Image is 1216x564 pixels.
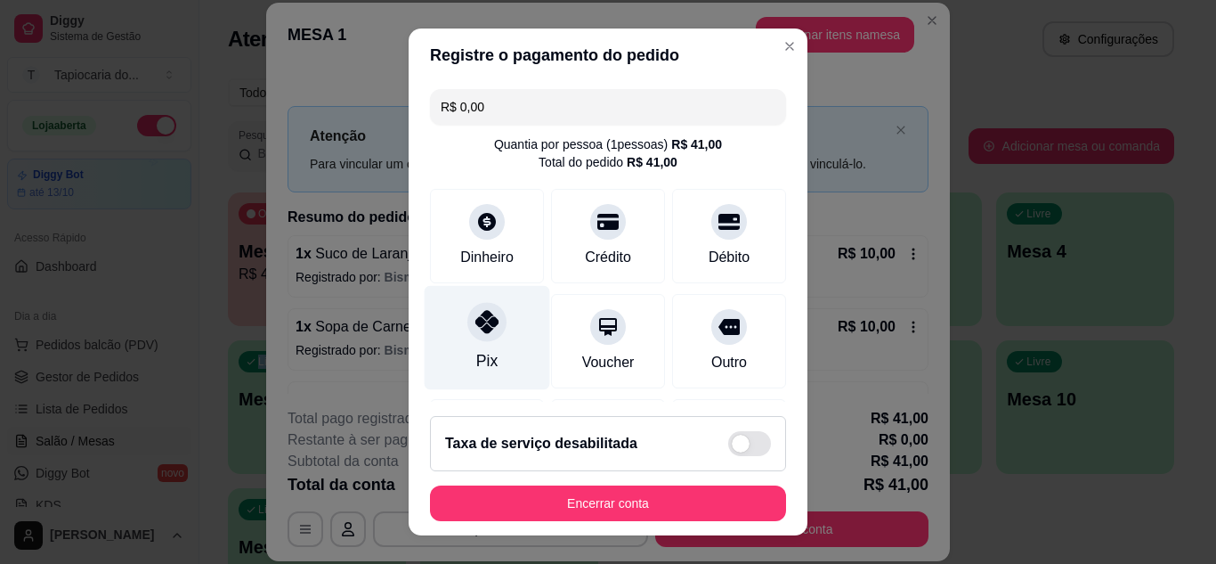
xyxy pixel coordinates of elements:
[775,32,804,61] button: Close
[430,486,786,521] button: Encerrar conta
[585,247,631,268] div: Crédito
[476,349,498,372] div: Pix
[539,153,677,171] div: Total do pedido
[709,247,750,268] div: Débito
[494,135,722,153] div: Quantia por pessoa ( 1 pessoas)
[460,247,514,268] div: Dinheiro
[441,89,775,125] input: Ex.: hambúrguer de cordeiro
[671,135,722,153] div: R$ 41,00
[627,153,677,171] div: R$ 41,00
[409,29,807,82] header: Registre o pagamento do pedido
[582,352,635,373] div: Voucher
[445,433,637,454] h2: Taxa de serviço desabilitada
[711,352,747,373] div: Outro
